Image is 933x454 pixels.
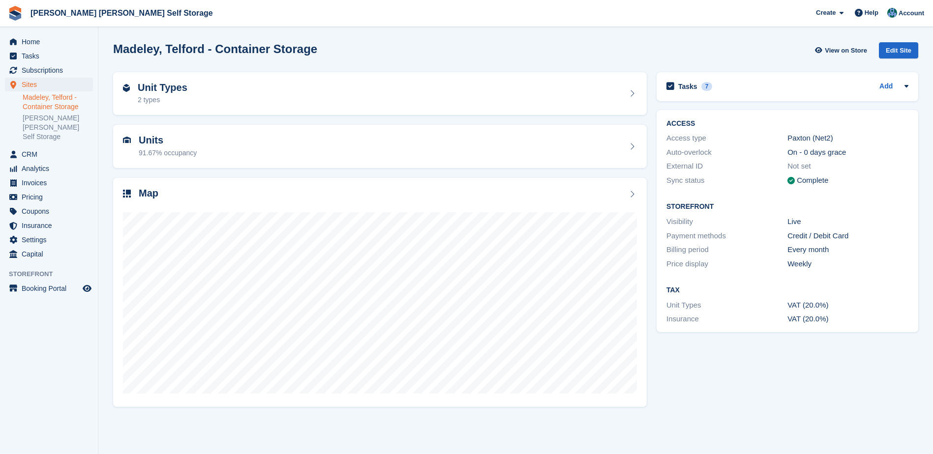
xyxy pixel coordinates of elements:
[22,233,81,247] span: Settings
[666,175,787,186] div: Sync status
[8,6,23,21] img: stora-icon-8386f47178a22dfd0bd8f6a31ec36ba5ce8667c1dd55bd0f319d3a0aa187defe.svg
[22,219,81,232] span: Insurance
[22,162,81,175] span: Analytics
[22,190,81,204] span: Pricing
[113,125,647,168] a: Units 91.67% occupancy
[22,63,81,77] span: Subscriptions
[22,147,81,161] span: CRM
[787,313,908,325] div: VAT (20.0%)
[22,282,81,295] span: Booking Portal
[666,230,787,242] div: Payment methods
[22,78,81,91] span: Sites
[113,72,647,115] a: Unit Types 2 types
[787,258,908,270] div: Weekly
[787,161,908,172] div: Not set
[23,113,93,142] a: [PERSON_NAME] [PERSON_NAME] Self Storage
[865,8,878,18] span: Help
[5,247,93,261] a: menu
[787,230,908,242] div: Credit / Debit Card
[5,176,93,190] a: menu
[139,148,197,158] div: 91.67% occupancy
[879,42,918,58] div: Edit Site
[5,49,93,63] a: menu
[22,35,81,49] span: Home
[22,204,81,218] span: Coupons
[879,81,893,92] a: Add
[666,147,787,158] div: Auto-overlock
[123,84,130,92] img: unit-type-icn-2b2737a686de81e16bb02015468b77c625bbabd49415b5ef34ead5e3b44a266d.svg
[797,175,828,186] div: Complete
[5,282,93,295] a: menu
[139,135,197,146] h2: Units
[787,244,908,255] div: Every month
[5,233,93,247] a: menu
[666,216,787,227] div: Visibility
[666,244,787,255] div: Billing period
[138,82,187,93] h2: Unit Types
[5,204,93,218] a: menu
[5,162,93,175] a: menu
[22,49,81,63] span: Tasks
[787,133,908,144] div: Paxton (Net2)
[666,286,908,294] h2: Tax
[113,42,317,56] h2: Madeley, Telford - Container Storage
[5,190,93,204] a: menu
[113,178,647,407] a: Map
[787,147,908,158] div: On - 0 days grace
[81,283,93,294] a: Preview store
[666,133,787,144] div: Access type
[879,42,918,62] a: Edit Site
[22,247,81,261] span: Capital
[138,95,187,105] div: 2 types
[5,35,93,49] a: menu
[666,161,787,172] div: External ID
[9,269,98,279] span: Storefront
[27,5,217,21] a: [PERSON_NAME] [PERSON_NAME] Self Storage
[816,8,836,18] span: Create
[701,82,713,91] div: 7
[813,42,871,58] a: View on Store
[5,63,93,77] a: menu
[899,8,924,18] span: Account
[678,82,697,91] h2: Tasks
[5,78,93,91] a: menu
[123,190,131,198] img: map-icn-33ee37083ee616e46c38cad1a60f524a97daa1e2b2c8c0bc3eb3415660979fc1.svg
[666,203,908,211] h2: Storefront
[787,300,908,311] div: VAT (20.0%)
[666,120,908,128] h2: ACCESS
[5,147,93,161] a: menu
[123,137,131,143] img: unit-icn-7be61d7bf1b0ce9d3e12c5938cc71ed9869f7b940bace4675aadf7bd6d80202e.svg
[139,188,158,199] h2: Map
[825,46,867,56] span: View on Store
[23,93,93,112] a: Madeley, Telford - Container Storage
[22,176,81,190] span: Invoices
[666,258,787,270] div: Price display
[887,8,897,18] img: Jake Timmins
[666,313,787,325] div: Insurance
[666,300,787,311] div: Unit Types
[5,219,93,232] a: menu
[787,216,908,227] div: Live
